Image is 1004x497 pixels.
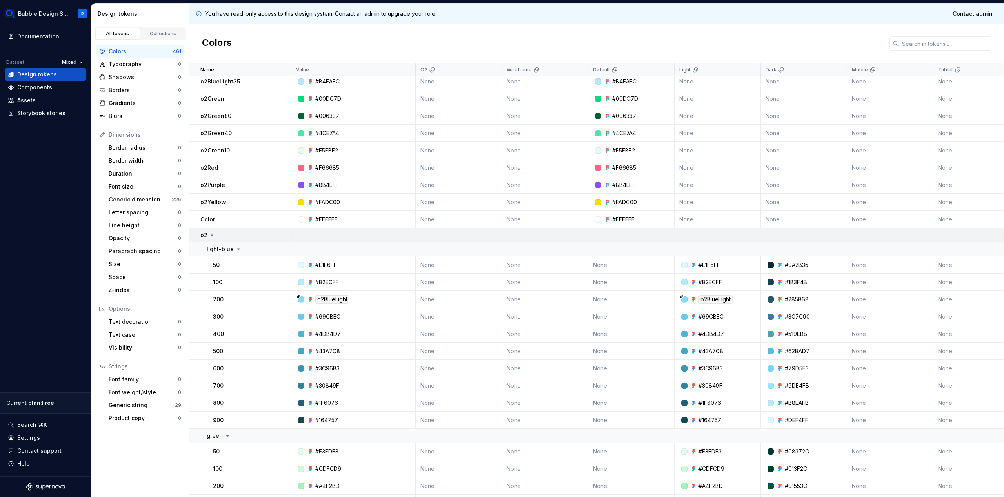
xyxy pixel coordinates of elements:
[5,81,86,94] a: Components
[698,382,722,390] div: #30849F
[847,377,933,394] td: None
[502,256,588,274] td: None
[416,125,502,142] td: None
[213,278,222,286] p: 100
[105,193,184,206] a: Generic dimension226
[847,107,933,125] td: None
[675,211,761,228] td: None
[416,211,502,228] td: None
[416,256,502,274] td: None
[178,113,181,119] div: 0
[178,158,181,164] div: 0
[315,112,339,120] div: #006337
[96,110,184,122] a: Blurs0
[698,278,722,286] div: #B2ECFF
[5,9,15,18] img: 1a847f6c-1245-4c66-adf2-ab3a177fc91e.png
[109,144,178,152] div: Border radius
[172,196,181,203] div: 226
[109,73,178,81] div: Shadows
[105,219,184,232] a: Line height0
[96,84,184,96] a: Borders0
[416,142,502,159] td: None
[847,394,933,412] td: None
[109,60,178,68] div: Typography
[785,296,809,303] div: #285868
[953,10,993,18] span: Contact admin
[315,147,338,154] div: #E5FBF2
[2,5,89,22] button: Bubble Design SystemR
[612,164,636,172] div: #F66685
[698,313,724,321] div: #69CBEC
[698,261,720,269] div: #E1F6FF
[899,36,991,51] input: Search in tokens...
[105,271,184,283] a: Space0
[502,159,588,176] td: None
[109,112,178,120] div: Blurs
[6,399,85,407] div: Current plan : Free
[178,145,181,151] div: 0
[178,261,181,267] div: 0
[502,360,588,377] td: None
[416,107,502,125] td: None
[109,375,178,383] div: Font family
[105,412,184,424] a: Product copy0
[416,377,502,394] td: None
[315,181,339,189] div: #8B4EFF
[17,33,59,40] div: Documentation
[698,347,723,355] div: #43A7C8
[847,176,933,194] td: None
[588,274,675,291] td: None
[847,274,933,291] td: None
[109,414,178,422] div: Product copy
[200,181,225,189] p: o2Purple
[109,196,172,203] div: Generic dimension
[105,180,184,193] a: Font size0
[213,399,224,407] p: 800
[502,107,588,125] td: None
[416,274,502,291] td: None
[213,296,224,303] p: 200
[416,443,502,460] td: None
[109,363,181,370] div: Strings
[416,176,502,194] td: None
[588,343,675,360] td: None
[178,171,181,177] div: 0
[5,419,86,431] button: Search ⌘K
[178,274,181,280] div: 0
[315,129,339,137] div: #4CE7A4
[213,416,224,424] p: 900
[315,399,338,407] div: #1F6076
[588,256,675,274] td: None
[109,131,181,139] div: Dimensions
[200,112,231,120] p: o2Green80
[315,313,340,321] div: #69CBEC
[5,94,86,107] a: Assets
[502,412,588,429] td: None
[5,107,86,120] a: Storybook stories
[200,95,224,103] p: o2Green
[675,73,761,90] td: None
[5,444,86,457] button: Contact support
[109,47,173,55] div: Colors
[200,198,226,206] p: o2Yellow
[847,73,933,90] td: None
[502,308,588,325] td: None
[847,256,933,274] td: None
[785,278,807,286] div: #1B3F4B
[105,258,184,270] a: Size0
[178,415,181,421] div: 0
[109,305,181,313] div: Options
[612,78,637,85] div: #B4EAFC
[785,313,810,321] div: #3C7C90
[315,416,338,424] div: #164757
[502,274,588,291] td: None
[416,394,502,412] td: None
[785,382,809,390] div: #9DE4FB
[213,382,224,390] p: 700
[109,86,178,94] div: Borders
[315,278,339,286] div: #B2ECFF
[416,90,502,107] td: None
[588,394,675,412] td: None
[105,386,184,399] a: Font weight/style0
[98,10,186,18] div: Design tokens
